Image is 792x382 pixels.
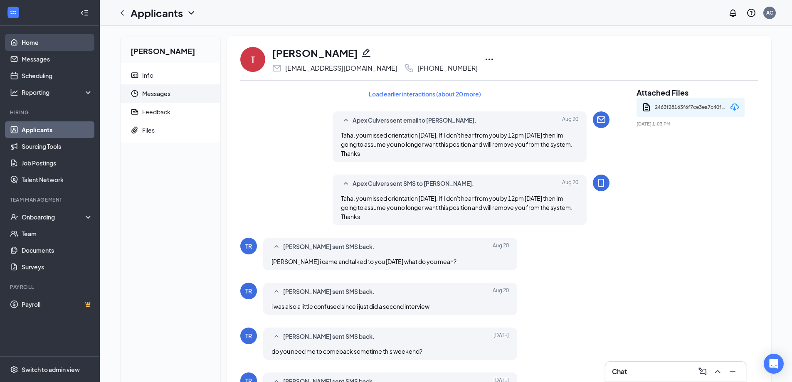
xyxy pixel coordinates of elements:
[251,54,255,65] div: T
[271,347,422,355] span: do you need me to comeback sometime this weekend?
[641,102,651,112] svg: Document
[245,242,252,250] div: TR
[131,6,183,20] h1: Applicants
[9,8,17,17] svg: WorkstreamLogo
[713,367,723,377] svg: ChevronUp
[121,36,220,63] h2: [PERSON_NAME]
[272,46,358,60] h1: [PERSON_NAME]
[728,367,738,377] svg: Minimize
[341,195,572,220] span: Taha, you missed orientation [DATE]. If I don't hear from you by 12pm [DATE] then Im going to ass...
[10,213,18,221] svg: UserCheck
[22,121,93,138] a: Applicants
[121,121,220,139] a: PaperclipFiles
[493,242,509,252] span: Aug 20
[493,332,509,342] span: [DATE]
[764,354,784,374] div: Open Intercom Messenger
[730,102,740,112] svg: Download
[22,213,86,221] div: Onboarding
[22,225,93,242] a: Team
[22,67,93,84] a: Scheduling
[562,116,578,126] span: Aug 20
[362,87,488,101] button: Load earlier interactions (about 20 more)
[131,126,139,134] svg: Paperclip
[562,179,578,189] span: Aug 20
[493,287,509,297] span: Aug 20
[10,283,91,291] div: Payroll
[117,8,127,18] svg: ChevronLeft
[484,54,494,64] svg: Ellipses
[22,296,93,313] a: PayrollCrown
[655,101,728,113] div: 2463f28163f6f7ce3ea7c40fb33ab801.pdf
[728,8,738,18] svg: Notifications
[22,138,93,155] a: Sourcing Tools
[404,63,414,73] svg: Phone
[746,8,756,18] svg: QuestionInfo
[283,332,375,342] span: [PERSON_NAME] sent SMS back.
[271,258,456,265] span: [PERSON_NAME] i came and talked to you [DATE] what do you mean?
[283,287,375,297] span: [PERSON_NAME] sent SMS back.
[698,367,708,377] svg: ComposeMessage
[612,367,627,376] h3: Chat
[22,34,93,51] a: Home
[245,287,252,295] div: TR
[353,116,476,126] span: Apex Culvers sent email to [PERSON_NAME].
[271,303,429,310] span: i was also a little confused since i just did a second interview
[22,155,93,171] a: Job Postings
[10,196,91,203] div: Team Management
[637,87,745,98] h2: Attached Files
[283,242,375,252] span: [PERSON_NAME] sent SMS back.
[22,242,93,259] a: Documents
[271,332,281,342] svg: SmallChevronUp
[696,365,709,378] button: ComposeMessage
[726,365,739,378] button: Minimize
[22,259,93,275] a: Surveys
[341,116,351,126] svg: SmallChevronUp
[142,84,214,103] span: Messages
[22,365,80,374] div: Switch to admin view
[80,9,89,17] svg: Collapse
[121,66,220,84] a: ContactCardInfo
[131,89,139,98] svg: Clock
[142,108,170,116] div: Feedback
[417,64,478,72] div: [PHONE_NUMBER]
[10,365,18,374] svg: Settings
[341,131,572,157] span: Taha, you missed orientation [DATE]. If I don't hear from you by 12pm [DATE] then Im going to ass...
[361,48,371,58] svg: Pencil
[121,84,220,103] a: ClockMessages
[22,171,93,188] a: Talent Network
[341,179,351,189] svg: SmallChevronUp
[22,88,93,96] div: Reporting
[711,365,724,378] button: ChevronUp
[142,71,153,79] div: Info
[142,126,155,134] div: Files
[271,242,281,252] svg: SmallChevronUp
[245,332,252,340] div: TR
[22,51,93,67] a: Messages
[131,108,139,116] svg: Report
[637,121,745,126] span: [DATE] 1:03 PM
[271,287,281,297] svg: SmallChevronUp
[285,64,397,72] div: [EMAIL_ADDRESS][DOMAIN_NAME]
[766,9,773,16] div: AC
[353,179,474,189] span: Apex Culvers sent SMS to [PERSON_NAME].
[131,71,139,79] svg: ContactCard
[596,178,606,188] svg: MobileSms
[10,109,91,116] div: Hiring
[596,115,606,125] svg: Email
[10,88,18,96] svg: Analysis
[272,63,282,73] svg: Email
[186,8,196,18] svg: ChevronDown
[121,103,220,121] a: ReportFeedback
